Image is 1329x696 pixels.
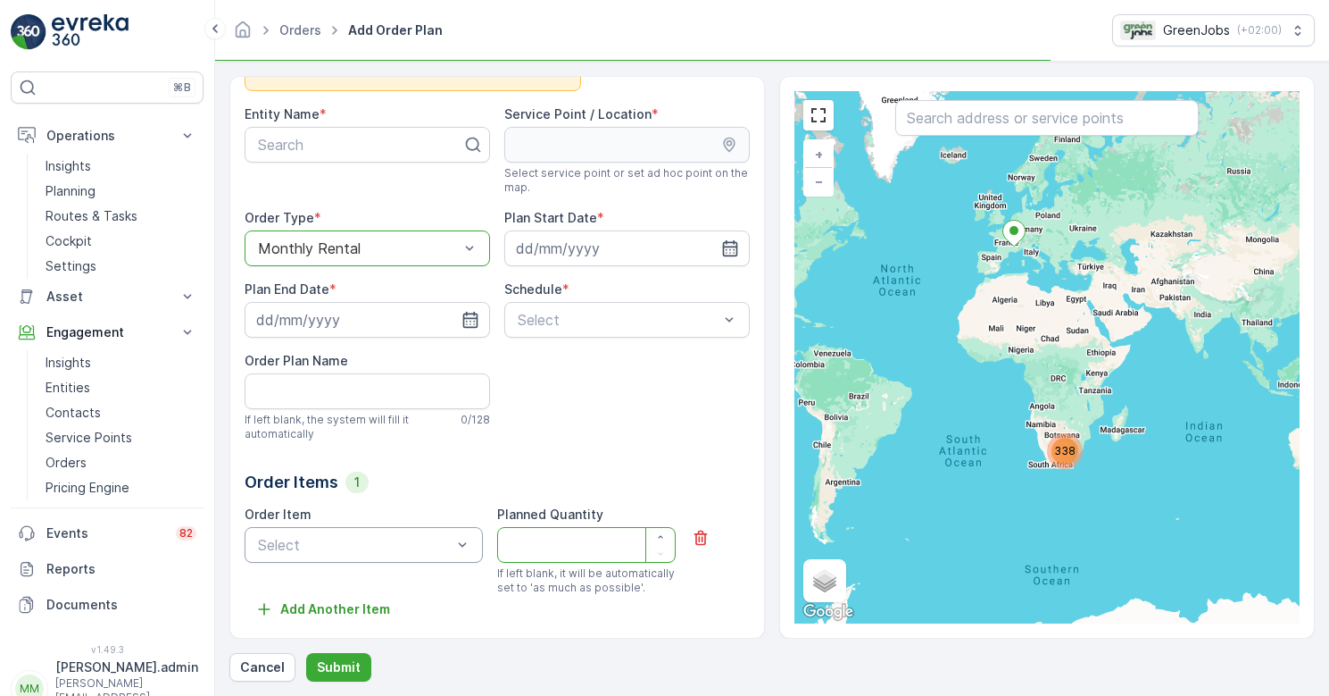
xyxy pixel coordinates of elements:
[805,168,832,195] a: Zoom Out
[11,644,204,655] span: v 1.49.3
[46,323,168,341] p: Engagement
[1054,444,1076,457] span: 338
[11,516,204,551] a: Events82
[38,425,204,450] a: Service Points
[38,154,204,179] a: Insights
[38,350,204,375] a: Insights
[245,281,329,297] label: Plan End Date
[38,179,204,204] a: Planning
[245,470,338,495] p: Order Items
[46,207,137,225] p: Routes & Tasks
[11,551,204,587] a: Reports
[497,507,603,522] label: Planned Quantity
[46,479,129,497] p: Pricing Engine
[895,100,1199,136] input: Search address or service points
[52,14,129,50] img: logo_light-DOdMpM7g.png
[815,173,824,189] span: −
[1047,433,1083,469] div: 338
[46,524,165,542] p: Events
[815,147,823,162] span: +
[11,279,204,314] button: Asset
[11,14,46,50] img: logo
[245,595,401,624] button: Add Another Item
[38,204,204,229] a: Routes & Tasks
[504,106,652,122] label: Service Point / Location
[46,379,90,397] p: Entities
[46,232,92,250] p: Cockpit
[46,454,87,472] p: Orders
[306,653,371,682] button: Submit
[173,80,191,95] p: ⌘B
[1112,14,1315,46] button: GreenJobs(+02:00)
[229,653,295,682] button: Cancel
[799,600,858,624] a: Open this area in Google Maps (opens a new window)
[46,157,91,175] p: Insights
[504,166,750,195] span: Select service point or set ad hoc point on the map.
[504,231,750,266] input: dd/mm/yyyy
[46,596,196,614] p: Documents
[353,474,361,491] p: 1
[245,106,320,122] label: Entity Name
[805,141,832,168] a: Zoom In
[497,566,676,595] span: If left blank, it will be automatically set to 'as much as possible'.
[46,429,132,447] p: Service Points
[233,27,253,42] a: Homepage
[46,257,96,275] p: Settings
[240,658,285,676] p: Cancel
[46,354,91,372] p: Insights
[179,526,193,541] p: 82
[245,507,311,522] label: Order Item
[805,561,844,600] a: Layers
[245,302,490,338] input: dd/mm/yyyy
[245,210,314,225] label: Order Type
[1237,23,1282,38] p: ( +02:00 )
[504,281,562,297] label: Schedule
[245,353,348,368] label: Order Plan Name
[504,210,597,225] label: Plan Start Date
[799,600,858,624] img: Google
[345,21,446,39] span: Add Order Plan
[518,309,718,331] p: Select
[46,404,101,422] p: Contacts
[245,413,453,441] span: If left blank, the system will fill it automatically
[38,229,204,254] a: Cockpit
[279,22,321,38] a: Orders
[38,254,204,279] a: Settings
[46,182,96,200] p: Planning
[38,375,204,400] a: Entities
[38,450,204,475] a: Orders
[1120,21,1156,40] img: Green_Jobs_Logo.png
[11,587,204,623] a: Documents
[11,118,204,154] button: Operations
[280,600,390,618] p: Add Another Item
[55,658,198,676] p: [PERSON_NAME].admin
[46,560,196,578] p: Reports
[46,127,168,145] p: Operations
[805,102,832,129] a: View Fullscreen
[317,658,361,676] p: Submit
[38,475,204,500] a: Pricing Engine
[11,314,204,350] button: Engagement
[38,400,204,425] a: Contacts
[258,134,462,155] p: Search
[1163,21,1230,39] p: GreenJobs
[46,288,168,306] p: Asset
[461,413,490,427] p: 0 / 128
[258,534,452,556] p: Select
